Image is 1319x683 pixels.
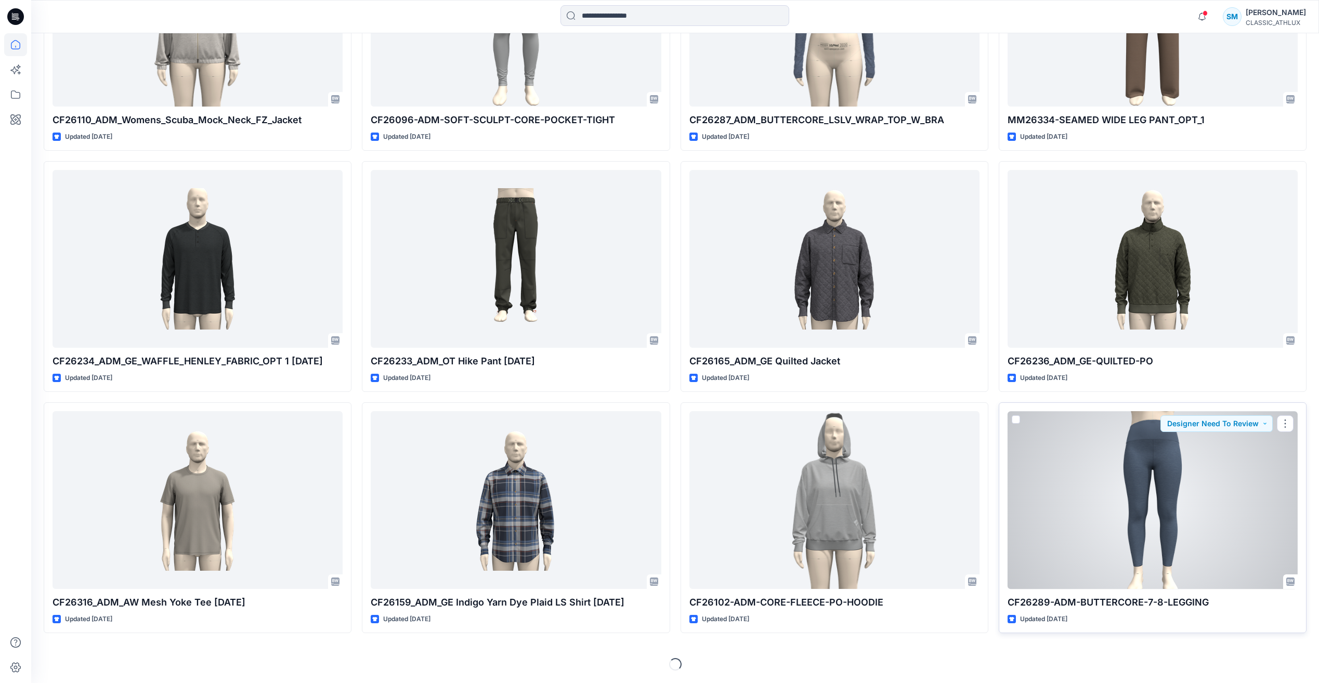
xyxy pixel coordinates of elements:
a: CF26289-ADM-BUTTERCORE-7-8-LEGGING [1008,411,1298,588]
p: Updated [DATE] [1020,373,1067,384]
p: CF26287_ADM_BUTTERCORE_LSLV_WRAP_TOP_W_BRA [689,113,980,127]
p: Updated [DATE] [1020,614,1067,625]
p: CF26236_ADM_GE-QUILTED-PO [1008,354,1298,369]
p: CF26234_ADM_GE_WAFFLE_HENLEY_FABRIC_OPT 1 [DATE] [53,354,343,369]
p: CF26110_ADM_Womens_Scuba_Mock_Neck_FZ_Jacket [53,113,343,127]
p: Updated [DATE] [702,373,749,384]
p: CF26165_ADM_GE Quilted Jacket [689,354,980,369]
p: CF26096-ADM-SOFT-SCULPT-CORE-POCKET-TIGHT [371,113,661,127]
p: CF26159_ADM_GE Indigo Yarn Dye Plaid LS Shirt [DATE] [371,595,661,610]
a: CF26159_ADM_GE Indigo Yarn Dye Plaid LS Shirt 09OCT25 [371,411,661,588]
p: Updated [DATE] [383,373,430,384]
p: CF26316_ADM_AW Mesh Yoke Tee [DATE] [53,595,343,610]
p: Updated [DATE] [1020,132,1067,142]
p: CF26233_ADM_OT Hike Pant [DATE] [371,354,661,369]
p: Updated [DATE] [702,132,749,142]
p: Updated [DATE] [383,614,430,625]
a: CF26236_ADM_GE-QUILTED-PO [1008,170,1298,347]
p: CF26289-ADM-BUTTERCORE-7-8-LEGGING [1008,595,1298,610]
p: Updated [DATE] [65,373,112,384]
a: CF26102-ADM-CORE-FLEECE-PO-HOODIE [689,411,980,588]
p: Updated [DATE] [65,614,112,625]
div: [PERSON_NAME] [1246,6,1306,19]
div: SM [1223,7,1242,26]
p: Updated [DATE] [65,132,112,142]
a: CF26234_ADM_GE_WAFFLE_HENLEY_FABRIC_OPT 1 10OCT25 [53,170,343,347]
p: Updated [DATE] [702,614,749,625]
a: CF26165_ADM_GE Quilted Jacket [689,170,980,347]
a: CF26316_ADM_AW Mesh Yoke Tee 09OCT25 [53,411,343,588]
a: CF26233_ADM_OT Hike Pant 10OCT25 [371,170,661,347]
div: CLASSIC_ATHLUX [1246,19,1306,27]
p: Updated [DATE] [383,132,430,142]
p: CF26102-ADM-CORE-FLEECE-PO-HOODIE [689,595,980,610]
p: MM26334-SEAMED WIDE LEG PANT_OPT_1 [1008,113,1298,127]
